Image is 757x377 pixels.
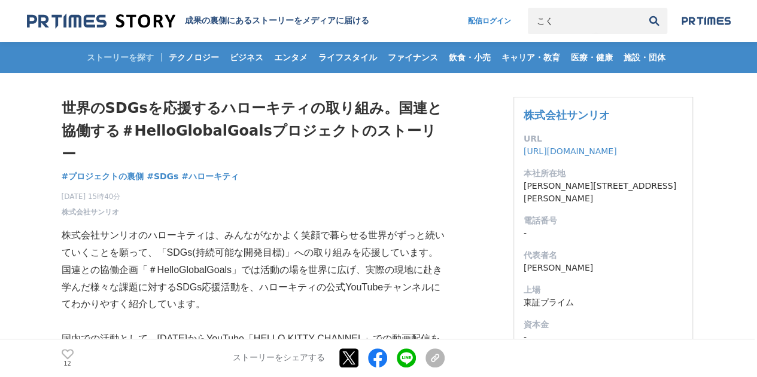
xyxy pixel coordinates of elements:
[566,52,618,63] span: 医療・健康
[62,361,74,367] p: 12
[566,42,618,73] a: 医療・健康
[524,109,610,121] a: 株式会社サンリオ
[185,16,369,26] h2: 成果の裏側にあるストーリーをメディアに届ける
[164,52,224,63] span: テクノロジー
[233,353,325,364] p: ストーリーをシェアする
[524,214,683,227] dt: 電話番号
[62,207,119,217] a: 株式会社サンリオ
[524,284,683,296] dt: 上場
[524,180,683,205] dd: [PERSON_NAME][STREET_ADDRESS][PERSON_NAME]
[682,16,731,26] img: prtimes
[314,42,382,73] a: ライフスタイル
[524,146,617,156] a: [URL][DOMAIN_NAME]
[269,42,312,73] a: エンタメ
[225,42,268,73] a: ビジネス
[528,8,641,34] input: キーワードで検索
[147,171,178,182] span: #SDGs
[62,171,144,182] span: #プロジェクトの裏側
[62,227,445,313] p: 株式会社サンリオのハローキティは、みんながなかよく笑顔で暮らせる世界がずっと続いていくことを願って、「SDGs(持続可能な開発目標)」への取り組みを応援しています。国連との協働企画「＃Hello...
[524,133,683,145] dt: URL
[524,331,683,344] dd: -
[62,97,445,165] h1: 世界のSDGsを応援するハローキティの取り組み。国連と協働する＃HelloGlobalGoalsプロジェクトのストーリー
[147,170,178,183] a: #SDGs
[62,170,144,183] a: #プロジェクトの裏側
[524,318,683,331] dt: 資本金
[497,52,565,63] span: キャリア・教育
[225,52,268,63] span: ビジネス
[27,13,369,29] a: 成果の裏側にあるストーリーをメディアに届ける 成果の裏側にあるストーリーをメディアに届ける
[62,191,121,202] span: [DATE] 15時40分
[619,42,670,73] a: 施設・団体
[27,13,175,29] img: 成果の裏側にあるストーリーをメディアに届ける
[524,262,683,274] dd: [PERSON_NAME]
[181,170,239,183] a: #ハローキティ
[164,42,224,73] a: テクノロジー
[524,167,683,180] dt: 本社所在地
[619,52,670,63] span: 施設・団体
[524,227,683,240] dd: -
[314,52,382,63] span: ライフスタイル
[524,249,683,262] dt: 代表者名
[269,52,312,63] span: エンタメ
[383,42,443,73] a: ファイナンス
[641,8,667,34] button: 検索
[497,42,565,73] a: キャリア・教育
[62,330,445,365] p: 国内での活動として、[DATE]からYouTube「HELLO KITTY CHANNEL」での動画配信を中心に、日本でのSDGsへの取り組みをご紹介、応援しています。
[456,8,523,34] a: 配信ログイン
[524,296,683,309] dd: 東証プライム
[444,52,495,63] span: 飲食・小売
[444,42,495,73] a: 飲食・小売
[181,171,239,182] span: #ハローキティ
[383,52,443,63] span: ファイナンス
